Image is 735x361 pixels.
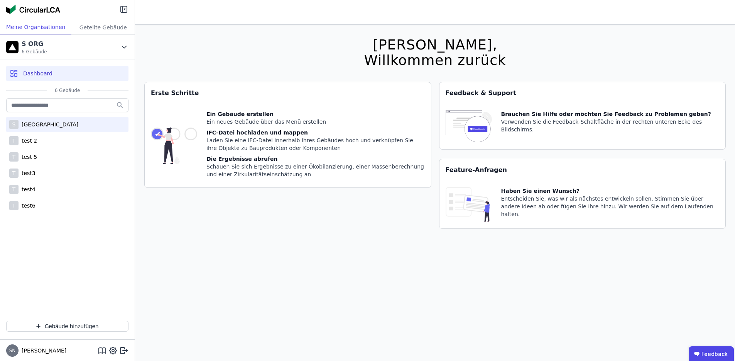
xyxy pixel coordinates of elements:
div: Brauchen Sie Hilfe oder möchten Sie Feedback zu Problemen geben? [501,110,720,118]
div: T [9,185,19,194]
div: T [9,169,19,178]
div: S [9,120,19,129]
span: 6 Gebäude [22,49,47,55]
img: Concular [6,5,60,14]
img: feedback-icon-HCTs5lye.svg [446,110,492,143]
div: Willkommen zurück [364,53,506,68]
img: getting_started_tile-DrF_GRSv.svg [151,110,197,181]
div: S ORG [22,39,47,49]
img: feature_request_tile-UiXE1qGU.svg [446,187,492,222]
div: T [9,201,19,210]
div: Die Ergebnisse abrufen [206,155,425,163]
span: 6 Gebäude [47,87,88,94]
div: Erste Schritte [145,82,431,104]
div: Verwenden Sie die Feedback-Schaltfläche in der rechten unteren Ecke des Bildschirms. [501,118,720,133]
div: T [9,152,19,162]
div: test 2 [19,137,37,145]
div: Ein neues Gebäude über das Menü erstellen [206,118,425,126]
div: test4 [19,186,35,193]
img: S ORG [6,41,19,53]
div: T [9,136,19,145]
div: test 5 [19,153,37,161]
div: [GEOGRAPHIC_DATA] [19,121,78,128]
div: Feedback & Support [439,82,726,104]
div: test6 [19,202,35,209]
span: Dashboard [23,70,52,77]
div: Laden Sie eine IFC-Datei innerhalb Ihres Gebäudes hoch und verknüpfen Sie ihre Objekte zu Bauprod... [206,136,425,152]
div: [PERSON_NAME], [364,37,506,53]
div: Haben Sie einen Wunsch? [501,187,720,195]
div: IFC-Datei hochladen und mappen [206,129,425,136]
div: Schauen Sie sich Ergebnisse zu einer Ökobilanzierung, einer Massenberechnung und einer Zirkularit... [206,163,425,178]
span: SN [9,348,16,353]
button: Gebäude hinzufügen [6,321,128,332]
div: Feature-Anfragen [439,159,726,181]
div: test3 [19,169,35,177]
div: Ein Gebäude erstellen [206,110,425,118]
span: [PERSON_NAME] [19,347,66,354]
div: Geteilte Gebäude [71,20,135,34]
div: Entscheiden Sie, was wir als nächstes entwickeln sollen. Stimmen Sie über andere Ideen ab oder fü... [501,195,720,218]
